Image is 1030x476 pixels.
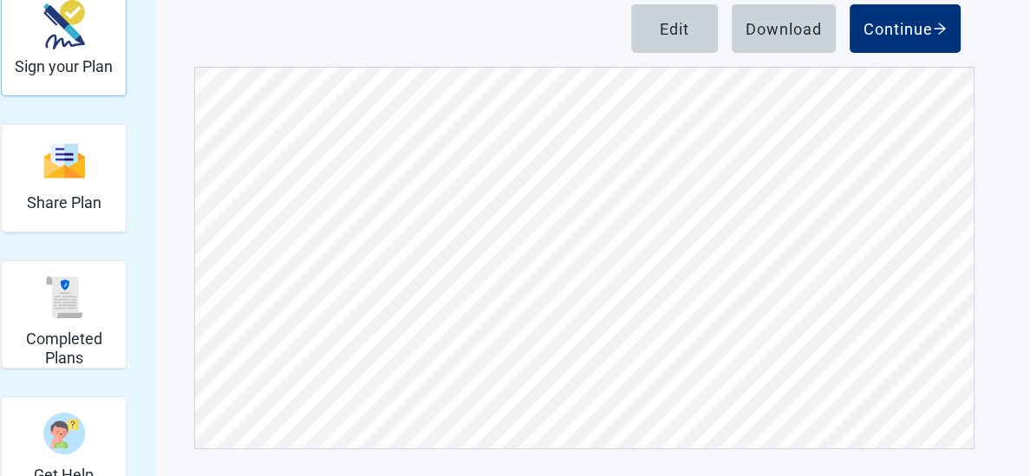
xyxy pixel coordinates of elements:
div: Edit [660,20,689,37]
div: Download [746,20,822,37]
img: svg%3e [43,277,85,318]
h2: Sign your Plan [15,57,113,76]
span: arrow-right [933,22,947,36]
button: Download [732,4,836,53]
button: Continue arrow-right [850,4,961,53]
img: person-question-x68TBcxA.svg [43,413,85,454]
h2: Share Plan [27,193,101,212]
h2: Completed Plans [9,329,119,367]
img: svg%3e [43,142,85,179]
div: Continue [864,20,947,37]
div: Completed Plans [1,260,127,368]
div: Share Plan [1,124,127,232]
button: Edit [631,4,718,53]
